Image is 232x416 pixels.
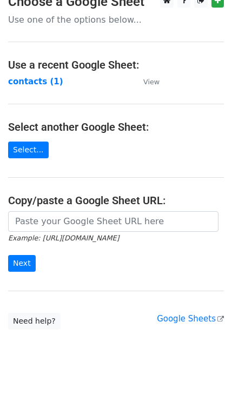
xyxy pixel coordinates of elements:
iframe: Chat Widget [178,364,232,416]
a: View [132,77,160,86]
h4: Use a recent Google Sheet: [8,58,224,71]
h4: Copy/paste a Google Sheet URL: [8,194,224,207]
input: Paste your Google Sheet URL here [8,211,218,232]
a: Need help? [8,313,61,330]
small: View [143,78,160,86]
a: contacts (1) [8,77,63,86]
a: Google Sheets [157,314,224,324]
a: Select... [8,142,49,158]
p: Use one of the options below... [8,14,224,25]
h4: Select another Google Sheet: [8,120,224,133]
small: Example: [URL][DOMAIN_NAME] [8,234,119,242]
input: Next [8,255,36,272]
